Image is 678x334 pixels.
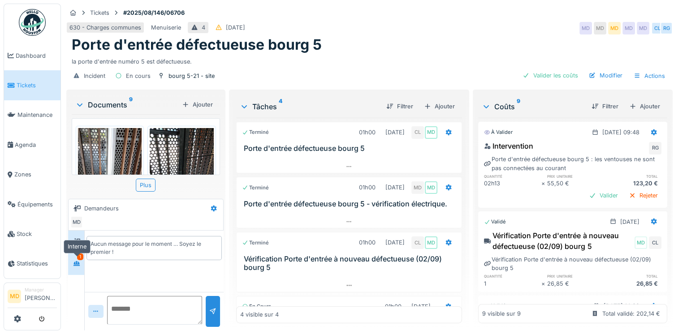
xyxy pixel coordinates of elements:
div: [DATE] [385,128,405,137]
div: [DATE] [226,23,245,32]
div: 26,85 € [547,279,605,288]
a: MD Manager[PERSON_NAME] [8,287,57,308]
div: Valider les coûts [519,69,582,81]
div: 4 visible sur 4 [240,311,279,319]
div: 01h00 [359,183,376,192]
div: Porte d'entrée défectueuse bourg 5 : les ventouses ne sont pas connectées au courant [484,155,661,172]
div: Terminé [242,128,269,136]
div: RG [649,142,661,154]
div: Terminé [242,239,269,247]
div: Demandeurs [84,204,119,213]
a: Statistiques [4,249,60,278]
div: MD [425,236,437,249]
div: MD [637,22,649,34]
h6: total [604,273,661,279]
div: × [541,279,547,288]
div: bourg 5-21 - site [168,72,215,80]
sup: 9 [129,99,133,110]
sup: 9 [517,101,520,112]
div: MD [411,181,424,194]
div: Total validé: 202,14 € [602,309,660,318]
div: Actions [630,69,669,82]
div: Ajouter [420,100,458,112]
a: Tickets [4,70,60,100]
div: CL [651,22,664,34]
div: MD [425,126,437,139]
div: [DATE] [620,218,639,226]
img: 6vh33df359ebsf1izi7g2kutewxa [78,128,142,213]
div: Manager [25,287,57,293]
div: MD [622,22,635,34]
div: 01h00 [359,128,376,137]
div: À valider [484,128,513,136]
div: MD [635,236,647,249]
div: × [541,179,547,188]
div: 26,85 € [604,279,661,288]
h6: prix unitaire [547,273,605,279]
div: 1 [77,253,83,260]
div: la porte d'entrée numéro 5 est défectueuse. [72,54,667,66]
div: Plus [136,179,155,192]
div: Vérification Porte d'entrée à nouveau défectueuse (02/09) bourg 5 [484,230,633,252]
div: Vérification Porte d'entrée à nouveau défectueuse (02/09) bourg 5 [484,255,661,272]
div: Documents [75,99,178,110]
span: Équipements [17,200,57,209]
h6: total [604,173,661,179]
div: MD [70,216,83,228]
div: En cours [242,303,271,310]
span: Agenda [15,141,57,149]
div: Ajouter [178,98,216,111]
div: 4 [202,23,205,32]
span: Maintenance [17,111,57,119]
div: Menuiserie [151,23,181,32]
div: Validé [484,302,506,310]
h3: Vérification Porte d'entrée à nouveau défectueuse (02/09) bourg 5 [244,255,458,272]
li: [PERSON_NAME] [25,287,57,306]
h6: prix unitaire [547,173,605,179]
h6: quantité [484,173,541,179]
div: CL [411,236,424,249]
div: En cours [126,72,151,80]
img: icf66vvjge3xy8wo0u4590o3ze0b [150,128,213,213]
div: Filtrer [383,100,417,112]
div: RG [660,22,673,34]
div: 01h00 [359,238,376,247]
div: Ajouter [626,100,664,112]
div: [DATE] [385,238,405,247]
div: Aucun message pour le moment … Soyez le premier ! [91,240,218,256]
h3: Porte d'entrée défectueuse bourg 5 - vérification électrique. [244,200,458,208]
a: Équipements [4,189,60,219]
div: [DATE] [385,183,405,192]
div: Filtrer [588,100,622,112]
div: 02h13 [484,179,541,188]
a: Stock [4,219,60,248]
div: Incident [84,72,105,80]
a: Agenda [4,130,60,159]
div: 55,50 € [547,179,605,188]
h1: Porte d'entrée défectueuse bourg 5 [72,36,322,53]
div: Validé [484,218,506,226]
div: Coûts [482,101,584,112]
span: Tickets [17,81,57,90]
div: CL [411,126,424,139]
div: Modifier [585,69,626,81]
div: Tâches [240,101,379,112]
img: Badge_color-CXgf-gQk.svg [19,9,46,36]
div: 9 visible sur 9 [482,309,521,318]
div: [DATE] [411,302,431,311]
div: MD [594,22,606,34]
div: [DATE] 14:00 [604,302,639,310]
span: Zones [14,170,57,179]
a: Maintenance [4,100,60,130]
a: Zones [4,160,60,189]
div: Tickets [90,9,109,17]
div: Intervention [484,141,533,151]
div: 1 [484,279,541,288]
div: Valider [585,189,622,201]
div: Rejeter [625,189,661,201]
span: Statistiques [17,259,57,268]
h6: quantité [484,273,541,279]
div: MD [608,22,621,34]
div: CL [649,236,661,249]
h3: Porte d'entrée défectueuse bourg 5 [244,144,458,153]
